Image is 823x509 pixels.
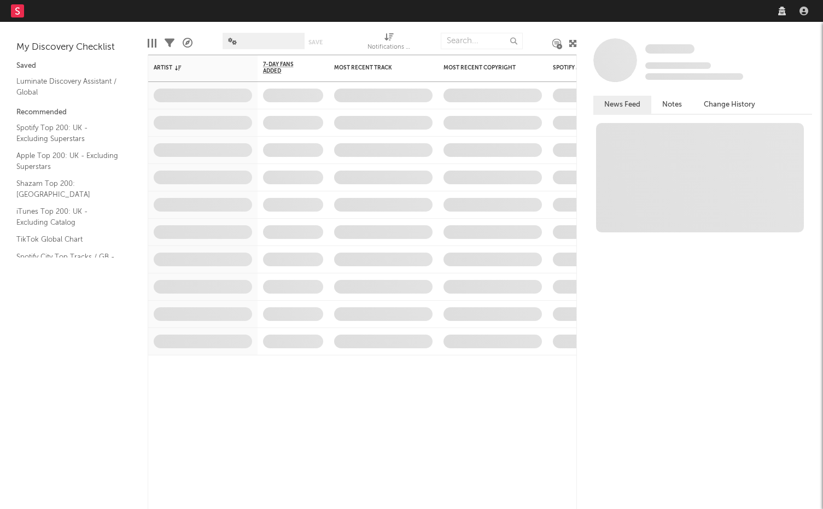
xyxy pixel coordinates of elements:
div: Recommended [16,106,131,119]
input: Search... [441,33,523,49]
div: A&R Pipeline [183,27,192,59]
span: 0 fans last week [645,73,743,80]
button: News Feed [593,96,651,114]
button: Save [308,39,323,45]
button: Change History [693,96,766,114]
div: Notifications (Artist) [367,41,411,54]
a: TikTok Global Chart [16,233,120,245]
a: Shazam Top 200: [GEOGRAPHIC_DATA] [16,178,120,200]
div: Edit Columns [148,27,156,59]
span: Tracking Since: [DATE] [645,62,711,69]
span: Some Artist [645,44,694,54]
div: Notifications (Artist) [367,27,411,59]
div: Most Recent Track [334,65,416,71]
a: Some Artist [645,44,694,55]
a: Spotify Top 200: UK - Excluding Superstars [16,122,120,144]
div: Filters [165,27,174,59]
span: 7-Day Fans Added [263,61,307,74]
a: Apple Top 200: UK - Excluding Superstars [16,150,120,172]
div: Saved [16,60,131,73]
button: Notes [651,96,693,114]
a: Luminate Discovery Assistant / Global [16,75,120,98]
div: My Discovery Checklist [16,41,131,54]
div: Artist [154,65,236,71]
a: iTunes Top 200: UK - Excluding Catalog [16,206,120,228]
a: Spotify City Top Tracks / GB - Excluding Superstars [16,251,120,273]
div: Spotify Monthly Listeners [553,65,635,71]
div: Most Recent Copyright [443,65,526,71]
